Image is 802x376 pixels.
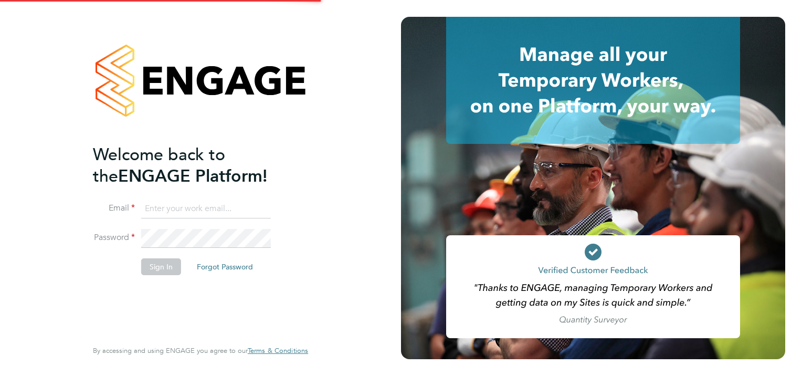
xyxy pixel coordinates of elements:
[93,144,298,187] h2: ENGAGE Platform!
[93,346,308,355] span: By accessing and using ENGAGE you agree to our
[141,258,181,275] button: Sign In
[141,200,271,218] input: Enter your work email...
[248,347,308,355] a: Terms & Conditions
[188,258,261,275] button: Forgot Password
[93,144,225,186] span: Welcome back to the
[93,232,135,243] label: Password
[93,203,135,214] label: Email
